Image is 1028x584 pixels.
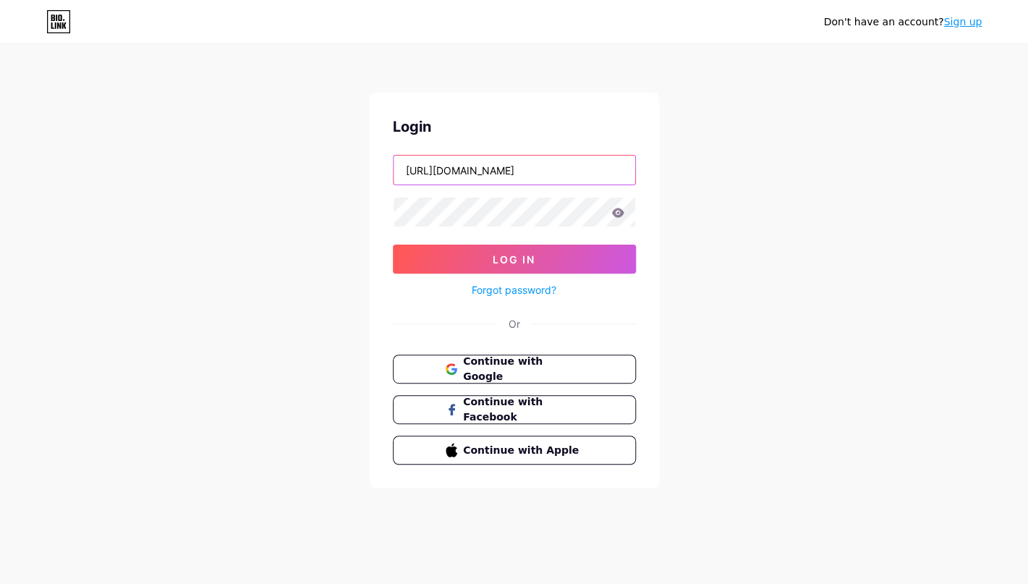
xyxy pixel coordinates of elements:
[493,253,535,266] span: Log In
[463,394,582,425] span: Continue with Facebook
[463,354,582,384] span: Continue with Google
[393,395,636,424] button: Continue with Facebook
[472,282,556,297] a: Forgot password?
[394,156,635,185] input: Username
[393,116,636,137] div: Login
[823,14,982,30] div: Don't have an account?
[943,16,982,27] a: Sign up
[463,443,582,458] span: Continue with Apple
[393,355,636,384] button: Continue with Google
[393,436,636,465] button: Continue with Apple
[393,245,636,274] button: Log In
[509,316,520,331] div: Or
